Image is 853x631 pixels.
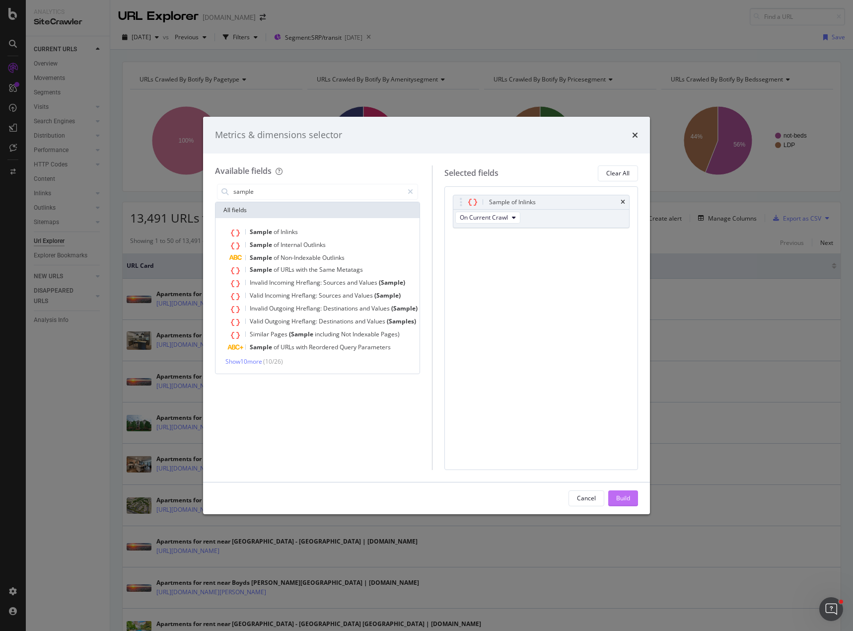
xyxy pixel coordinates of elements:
[608,490,638,506] button: Build
[453,195,630,228] div: Sample of InlinkstimesOn Current Crawl
[323,304,359,313] span: Destinations
[303,240,326,249] span: Outlinks
[315,330,341,338] span: including
[274,228,281,236] span: of
[340,343,358,351] span: Query
[374,291,401,300] span: (Sample)
[355,291,374,300] span: Values
[250,317,265,325] span: Valid
[289,330,315,338] span: (Sample
[621,199,625,205] div: times
[250,330,271,338] span: Similar
[296,343,309,351] span: with
[322,253,345,262] span: Outlinks
[250,265,274,274] span: Sample
[232,184,403,199] input: Search by field name
[309,265,319,274] span: the
[379,278,405,287] span: (Sample)
[269,304,296,313] span: Outgoing
[281,253,322,262] span: Non-Indexable
[296,265,309,274] span: with
[291,291,319,300] span: Hreflang:
[269,278,296,287] span: Incoming
[225,357,262,366] span: Show 10 more
[215,165,272,176] div: Available fields
[455,212,520,224] button: On Current Crawl
[489,197,536,207] div: Sample of Inlinks
[359,304,371,313] span: and
[250,278,269,287] span: Invalid
[341,330,353,338] span: Not
[387,317,416,325] span: (Samples)
[598,165,638,181] button: Clear All
[309,343,340,351] span: Reordered
[274,240,281,249] span: of
[391,304,418,313] span: (Sample)
[215,129,342,142] div: Metrics & dimensions selector
[819,597,843,621] iframe: Intercom live chat
[281,343,296,351] span: URLs
[263,357,283,366] span: ( 10 / 26 )
[577,494,596,502] div: Cancel
[359,278,379,287] span: Values
[371,304,391,313] span: Values
[367,317,387,325] span: Values
[274,253,281,262] span: of
[632,129,638,142] div: times
[296,304,323,313] span: Hreflang:
[323,278,347,287] span: Sources
[281,240,303,249] span: Internal
[274,265,281,274] span: of
[337,265,363,274] span: Metatags
[358,343,391,351] span: Parameters
[250,343,274,351] span: Sample
[274,343,281,351] span: of
[444,167,498,179] div: Selected fields
[250,304,269,313] span: Invalid
[250,253,274,262] span: Sample
[381,330,400,338] span: Pages)
[319,265,337,274] span: Same
[343,291,355,300] span: and
[215,202,420,218] div: All fields
[250,240,274,249] span: Sample
[250,228,274,236] span: Sample
[319,291,343,300] span: Sources
[265,317,291,325] span: Outgoing
[347,278,359,287] span: and
[281,265,296,274] span: URLs
[569,490,604,506] button: Cancel
[606,169,630,177] div: Clear All
[291,317,319,325] span: Hreflang:
[250,291,265,300] span: Valid
[353,330,381,338] span: Indexable
[296,278,323,287] span: Hreflang:
[281,228,298,236] span: Inlinks
[616,494,630,502] div: Build
[460,213,508,222] span: On Current Crawl
[271,330,289,338] span: Pages
[319,317,355,325] span: Destinations
[265,291,291,300] span: Incoming
[355,317,367,325] span: and
[203,117,650,514] div: modal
